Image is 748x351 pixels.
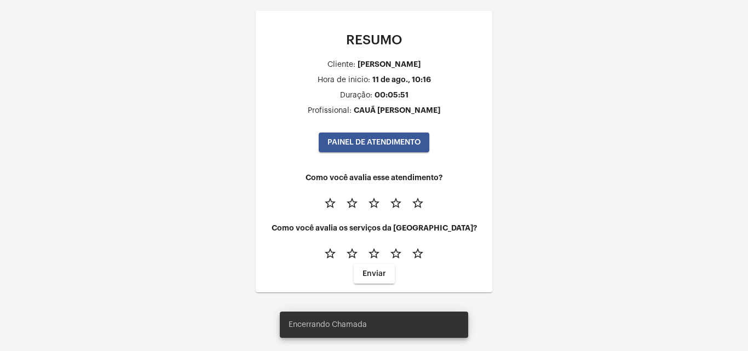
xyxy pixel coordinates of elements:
div: Profissional: [308,107,352,115]
mat-icon: star_border [324,247,337,260]
div: Cliente: [327,61,355,69]
mat-icon: star_border [324,197,337,210]
mat-icon: star_border [346,247,359,260]
mat-icon: star_border [367,247,381,260]
h4: Como você avalia os serviços da [GEOGRAPHIC_DATA]? [264,224,484,232]
h4: Como você avalia esse atendimento? [264,174,484,182]
mat-icon: star_border [389,197,402,210]
div: CAUÃ [PERSON_NAME] [354,106,440,114]
div: [PERSON_NAME] [358,60,421,68]
p: RESUMO [264,33,484,47]
mat-icon: star_border [389,247,402,260]
mat-icon: star_border [411,197,424,210]
div: Hora de inicio: [318,76,370,84]
mat-icon: star_border [411,247,424,260]
button: Enviar [354,264,395,284]
span: PAINEL DE ATENDIMENTO [327,139,421,146]
span: Encerrando Chamada [289,319,367,330]
button: PAINEL DE ATENDIMENTO [319,133,429,152]
div: Duração: [340,91,372,100]
mat-icon: star_border [346,197,359,210]
div: 11 de ago., 10:16 [372,76,431,84]
div: 00:05:51 [375,91,408,99]
mat-icon: star_border [367,197,381,210]
span: Enviar [363,270,386,278]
